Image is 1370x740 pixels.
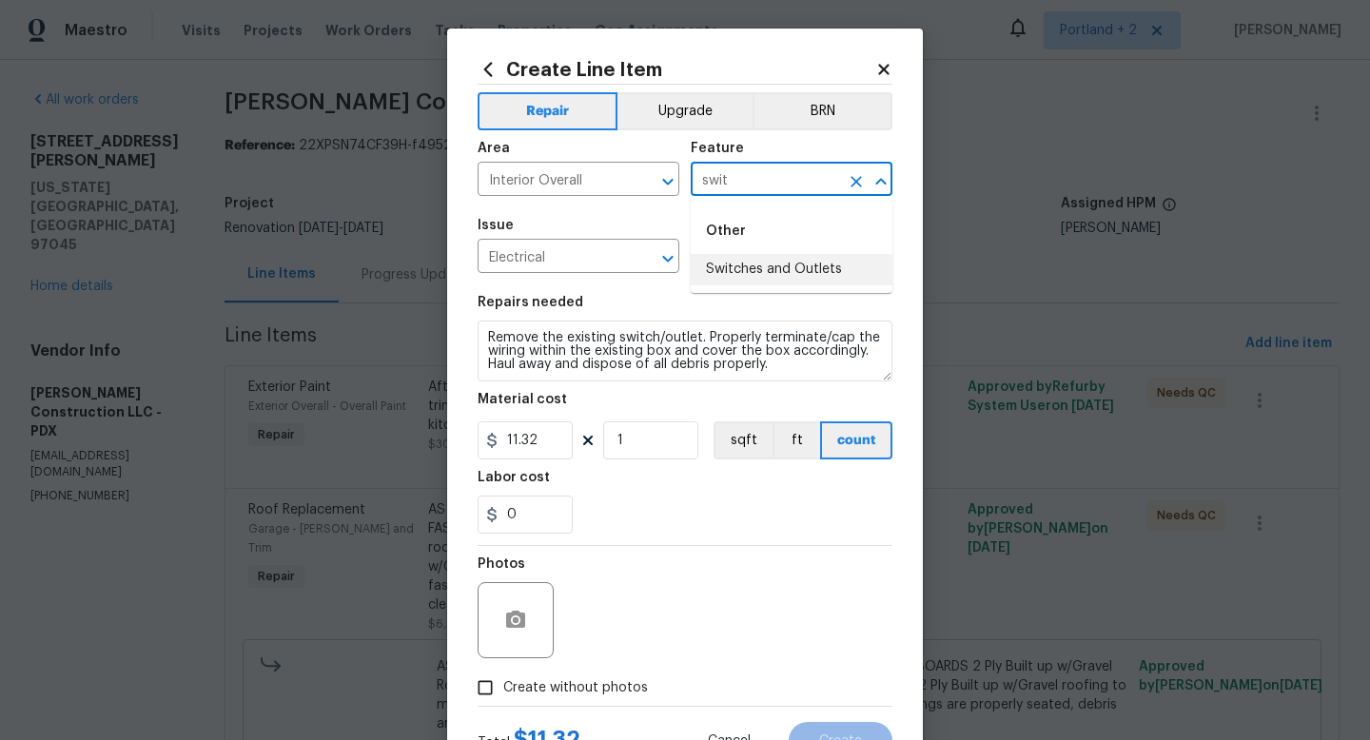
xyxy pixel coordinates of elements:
h5: Issue [478,219,514,232]
button: Close [868,168,894,195]
h5: Material cost [478,393,567,406]
h5: Feature [691,142,744,155]
textarea: Remove the existing switch/outlet. Properly terminate/cap the wiring within the existing box and ... [478,321,892,381]
div: Other [691,208,892,254]
h5: Photos [478,557,525,571]
button: Open [655,245,681,272]
span: Create without photos [503,678,648,698]
button: Clear [843,168,870,195]
button: count [820,421,892,459]
h5: Area [478,142,510,155]
button: Upgrade [617,92,753,130]
button: Open [655,168,681,195]
button: ft [773,421,820,459]
button: sqft [714,421,773,459]
li: Switches and Outlets [691,254,892,285]
h2: Create Line Item [478,59,875,80]
h5: Repairs needed [478,296,583,309]
button: BRN [753,92,892,130]
button: Repair [478,92,617,130]
h5: Labor cost [478,471,550,484]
